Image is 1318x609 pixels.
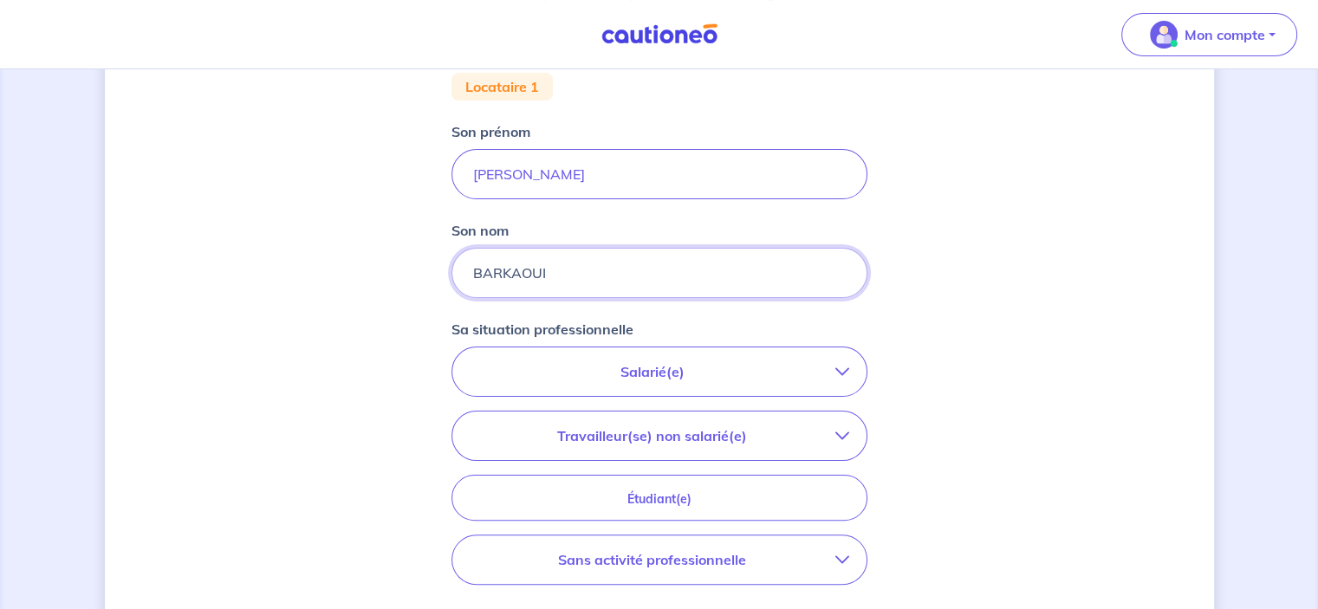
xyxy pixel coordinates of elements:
p: Mon compte [1185,24,1265,45]
button: illu_account_valid_menu.svgMon compte [1121,13,1297,56]
button: Sans activité professionnelle [452,535,867,584]
img: illu_account_valid_menu.svg [1150,21,1178,49]
img: Cautioneo [594,23,724,45]
p: Étudiant(e) [473,489,846,509]
button: Salarié(e) [452,347,867,396]
p: Salarié(e) [470,361,835,382]
p: Sans activité professionnelle [470,549,835,570]
p: Son nom [451,220,509,241]
button: Travailleur(se) non salarié(e) [452,411,867,460]
p: Son prénom [451,121,530,142]
div: Locataire 1 [451,73,553,100]
p: Sa situation professionnelle [451,319,633,340]
input: John [451,149,867,199]
p: Travailleur(se) non salarié(e) [470,425,835,446]
button: Étudiant(e) [451,475,867,521]
input: Doe [451,248,867,298]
